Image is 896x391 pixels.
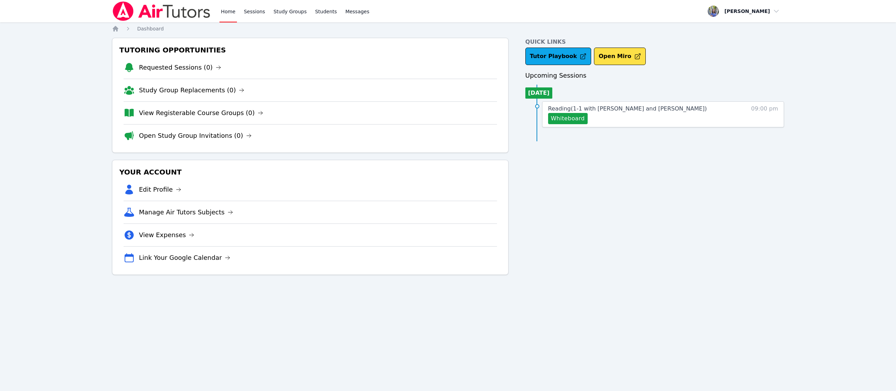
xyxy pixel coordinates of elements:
span: Dashboard [137,26,164,31]
h3: Your Account [118,166,503,178]
a: Study Group Replacements (0) [139,85,244,95]
a: Requested Sessions (0) [139,63,221,72]
h4: Quick Links [525,38,784,46]
a: Link Your Google Calendar [139,253,230,263]
img: Air Tutors [112,1,211,21]
a: View Expenses [139,230,194,240]
nav: Breadcrumb [112,25,784,32]
a: Edit Profile [139,185,181,194]
a: View Registerable Course Groups (0) [139,108,263,118]
h3: Tutoring Opportunities [118,44,503,56]
a: Manage Air Tutors Subjects [139,207,233,217]
li: [DATE] [525,87,552,99]
a: Dashboard [137,25,164,32]
button: Whiteboard [548,113,588,124]
span: Messages [345,8,370,15]
span: Reading ( 1-1 with [PERSON_NAME] and [PERSON_NAME] ) [548,105,707,112]
a: Reading(1-1 with [PERSON_NAME] and [PERSON_NAME]) [548,105,707,113]
span: 09:00 pm [751,105,778,124]
a: Tutor Playbook [525,48,591,65]
h3: Upcoming Sessions [525,71,784,80]
button: Open Miro [594,48,645,65]
a: Open Study Group Invitations (0) [139,131,252,141]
